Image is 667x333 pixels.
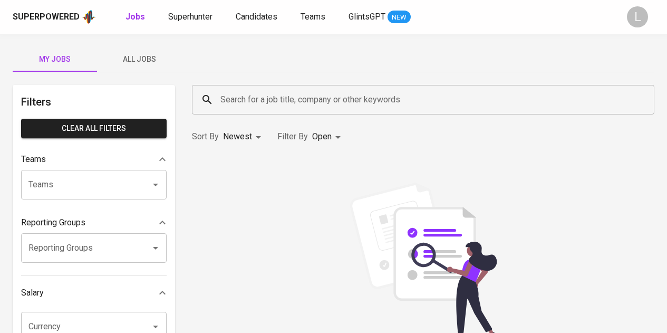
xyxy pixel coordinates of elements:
div: Newest [223,127,265,147]
a: Candidates [236,11,279,24]
p: Salary [21,287,44,299]
span: Superhunter [168,12,212,22]
button: Clear All filters [21,119,167,138]
p: Teams [21,153,46,166]
button: Open [148,241,163,255]
p: Newest [223,130,252,143]
a: Superpoweredapp logo [13,9,96,25]
a: Teams [301,11,327,24]
a: Jobs [125,11,147,24]
button: Open [148,177,163,192]
div: Salary [21,282,167,303]
b: Jobs [125,12,145,22]
p: Filter By [277,130,308,143]
div: Reporting Groups [21,212,167,233]
div: Open [312,127,344,147]
div: L [627,6,648,27]
span: Candidates [236,12,277,22]
p: Sort By [192,130,219,143]
span: Open [312,131,332,141]
div: Teams [21,149,167,170]
span: Clear All filters [30,122,158,135]
span: Teams [301,12,325,22]
h6: Filters [21,93,167,110]
span: NEW [388,12,411,23]
span: All Jobs [103,53,175,66]
div: Superpowered [13,11,80,23]
span: My Jobs [19,53,91,66]
a: Superhunter [168,11,215,24]
p: Reporting Groups [21,216,85,229]
img: app logo [82,9,96,25]
a: GlintsGPT NEW [349,11,411,24]
span: GlintsGPT [349,12,385,22]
